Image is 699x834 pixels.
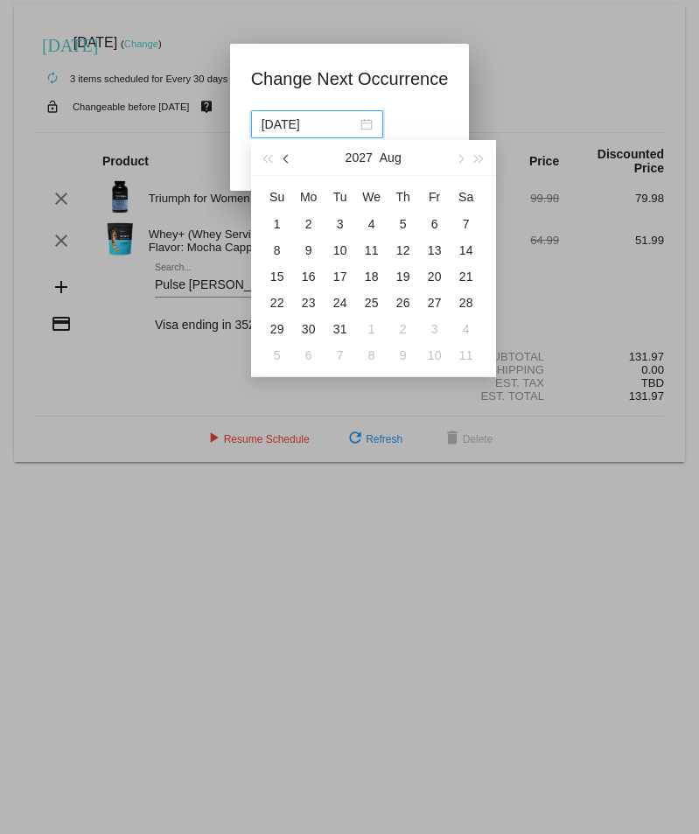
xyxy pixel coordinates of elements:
td: 8/13/2027 [419,237,451,263]
button: Aug [380,140,402,175]
div: 22 [267,292,288,313]
td: 8/22/2027 [262,290,293,316]
div: 13 [424,240,445,261]
td: 8/30/2027 [293,316,325,342]
div: 17 [330,266,351,287]
input: Select date [262,115,357,134]
td: 9/1/2027 [356,316,388,342]
div: 30 [298,319,319,340]
div: 20 [424,266,445,287]
div: 8 [267,240,288,261]
div: 9 [393,345,414,366]
div: 1 [361,319,382,340]
td: 8/7/2027 [451,211,482,237]
div: 27 [424,292,445,313]
th: Mon [293,183,325,211]
td: 8/10/2027 [325,237,356,263]
div: 21 [456,266,477,287]
div: 31 [330,319,351,340]
td: 9/6/2027 [293,342,325,368]
div: 16 [298,266,319,287]
div: 12 [393,240,414,261]
td: 8/3/2027 [325,211,356,237]
td: 9/5/2027 [262,342,293,368]
td: 8/23/2027 [293,290,325,316]
div: 28 [456,292,477,313]
button: Next month (PageDown) [450,140,469,175]
td: 8/25/2027 [356,290,388,316]
button: Last year (Control + left) [258,140,277,175]
td: 8/8/2027 [262,237,293,263]
h1: Change Next Occurrence [251,65,449,93]
td: 9/9/2027 [388,342,419,368]
td: 8/4/2027 [356,211,388,237]
th: Tue [325,183,356,211]
td: 9/3/2027 [419,316,451,342]
div: 26 [393,292,414,313]
td: 9/10/2027 [419,342,451,368]
div: 5 [393,214,414,235]
button: Previous month (PageUp) [277,140,297,175]
td: 8/31/2027 [325,316,356,342]
div: 4 [456,319,477,340]
td: 8/28/2027 [451,290,482,316]
div: 15 [267,266,288,287]
button: 2027 [346,140,373,175]
td: 8/20/2027 [419,263,451,290]
div: 14 [456,240,477,261]
div: 5 [267,345,288,366]
td: 8/19/2027 [388,263,419,290]
td: 8/1/2027 [262,211,293,237]
td: 8/21/2027 [451,263,482,290]
td: 8/29/2027 [262,316,293,342]
th: Fri [419,183,451,211]
div: 25 [361,292,382,313]
div: 7 [456,214,477,235]
div: 3 [424,319,445,340]
div: 6 [298,345,319,366]
div: 23 [298,292,319,313]
th: Thu [388,183,419,211]
td: 8/24/2027 [325,290,356,316]
div: 19 [393,266,414,287]
td: 8/5/2027 [388,211,419,237]
button: Next year (Control + right) [469,140,488,175]
td: 8/14/2027 [451,237,482,263]
div: 10 [424,345,445,366]
div: 2 [393,319,414,340]
td: 8/11/2027 [356,237,388,263]
td: 9/2/2027 [388,316,419,342]
div: 7 [330,345,351,366]
div: 24 [330,292,351,313]
td: 8/15/2027 [262,263,293,290]
td: 8/16/2027 [293,263,325,290]
td: 9/4/2027 [451,316,482,342]
div: 10 [330,240,351,261]
th: Sun [262,183,293,211]
th: Sat [451,183,482,211]
div: 9 [298,240,319,261]
div: 3 [330,214,351,235]
td: 8/2/2027 [293,211,325,237]
div: 11 [456,345,477,366]
td: 8/9/2027 [293,237,325,263]
td: 8/17/2027 [325,263,356,290]
td: 8/26/2027 [388,290,419,316]
div: 11 [361,240,382,261]
div: 8 [361,345,382,366]
td: 8/12/2027 [388,237,419,263]
td: 8/27/2027 [419,290,451,316]
td: 8/18/2027 [356,263,388,290]
div: 18 [361,266,382,287]
div: 29 [267,319,288,340]
td: 9/11/2027 [451,342,482,368]
td: 9/7/2027 [325,342,356,368]
div: 6 [424,214,445,235]
div: 1 [267,214,288,235]
th: Wed [356,183,388,211]
td: 8/6/2027 [419,211,451,237]
td: 9/8/2027 [356,342,388,368]
div: 4 [361,214,382,235]
div: 2 [298,214,319,235]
